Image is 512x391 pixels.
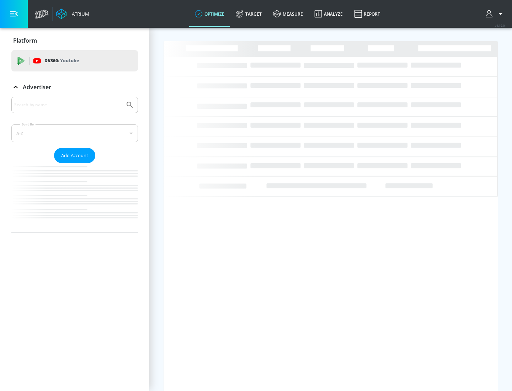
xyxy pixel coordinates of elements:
div: Advertiser [11,97,138,232]
a: optimize [189,1,230,27]
a: measure [267,1,309,27]
div: Platform [11,31,138,50]
a: Atrium [56,9,89,19]
span: Add Account [61,151,88,160]
input: Search by name [14,100,122,109]
div: Advertiser [11,77,138,97]
nav: list of Advertiser [11,163,138,232]
p: Advertiser [23,83,51,91]
a: Analyze [309,1,348,27]
p: Youtube [60,57,79,64]
div: A-Z [11,124,138,142]
p: Platform [13,37,37,44]
label: Sort By [20,122,36,127]
div: Atrium [69,11,89,17]
a: Report [348,1,386,27]
div: DV360: Youtube [11,50,138,71]
span: v 4.19.0 [495,23,505,27]
button: Add Account [54,148,95,163]
a: Target [230,1,267,27]
p: DV360: [44,57,79,65]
